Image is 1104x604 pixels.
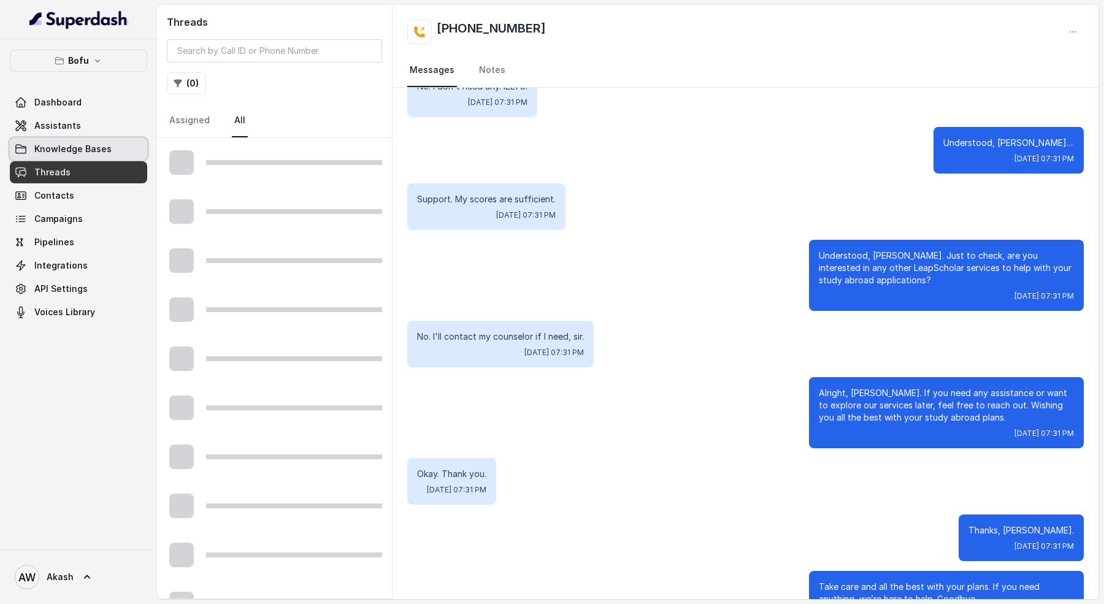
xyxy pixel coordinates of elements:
a: Assigned [167,104,212,137]
h2: Threads [167,15,382,29]
p: Bofu [68,53,89,68]
a: Pipelines [10,231,147,253]
p: Understood, [PERSON_NAME]. Just to check, are you interested in any other LeapScholar services to... [819,250,1074,286]
h2: [PHONE_NUMBER] [437,20,546,44]
span: [DATE] 07:31 PM [1014,154,1074,164]
span: [DATE] 07:31 PM [496,210,556,220]
span: Campaigns [34,213,83,225]
span: Pipelines [34,236,74,248]
input: Search by Call ID or Phone Number [167,39,382,63]
p: Support. My scores are sufficient. [417,193,556,205]
button: (0) [167,72,206,94]
a: All [232,104,248,137]
a: Akash [10,560,147,594]
p: Understood, [PERSON_NAME].... [943,137,1074,149]
span: API Settings [34,283,88,295]
span: Integrations [34,259,88,272]
span: [DATE] 07:31 PM [524,348,584,357]
a: Integrations [10,254,147,277]
p: Okay. Thank you. [417,468,486,480]
a: Dashboard [10,91,147,113]
a: API Settings [10,278,147,300]
img: light.svg [29,10,128,29]
span: Knowledge Bases [34,143,112,155]
button: Bofu [10,50,147,72]
nav: Tabs [407,54,1084,87]
span: [DATE] 07:31 PM [468,97,527,107]
span: [DATE] 07:31 PM [1014,541,1074,551]
a: Messages [407,54,457,87]
span: [DATE] 07:31 PM [1014,429,1074,438]
a: Knowledge Bases [10,138,147,160]
span: Assistants [34,120,81,132]
text: AW [18,571,36,584]
a: Voices Library [10,301,147,323]
nav: Tabs [167,104,382,137]
a: Contacts [10,185,147,207]
p: Alright, [PERSON_NAME]. If you need any assistance or want to explore our services later, feel fr... [819,387,1074,424]
span: Voices Library [34,306,95,318]
a: Assistants [10,115,147,137]
span: Dashboard [34,96,82,109]
span: [DATE] 07:31 PM [427,485,486,495]
span: Contacts [34,189,74,202]
span: Threads [34,166,71,178]
a: Notes [477,54,508,87]
span: Akash [47,571,74,583]
a: Campaigns [10,208,147,230]
p: Thanks, [PERSON_NAME]. [968,524,1074,537]
p: No. I'll contact my counselor if I need, sir. [417,331,584,343]
span: [DATE] 07:31 PM [1014,291,1074,301]
a: Threads [10,161,147,183]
